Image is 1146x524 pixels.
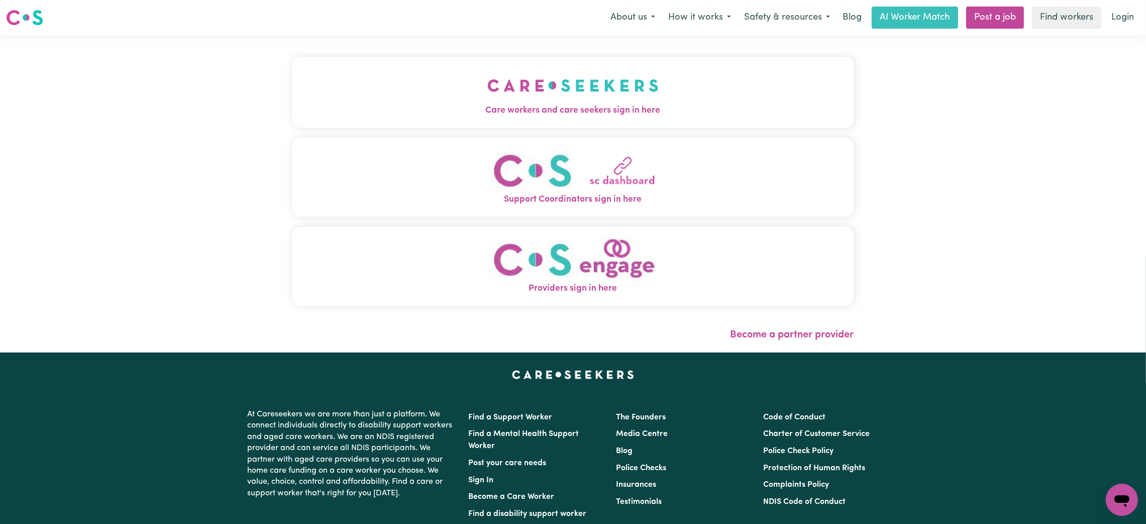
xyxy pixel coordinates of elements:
[469,510,587,518] a: Find a disability support worker
[763,447,834,455] a: Police Check Policy
[763,481,829,489] a: Complaints Policy
[6,9,43,27] img: Careseekers logo
[763,464,865,472] a: Protection of Human Rights
[1105,7,1140,29] a: Login
[763,413,825,421] a: Code of Conduct
[469,430,579,450] a: Find a Mental Health Support Worker
[292,57,854,127] button: Care workers and care seekers sign in here
[469,459,547,467] a: Post your care needs
[616,464,666,472] a: Police Checks
[837,7,868,29] a: Blog
[292,227,854,306] button: Providers sign in here
[616,481,656,489] a: Insurances
[616,498,662,506] a: Testimonials
[469,476,494,484] a: Sign In
[292,138,854,217] button: Support Coordinators sign in here
[469,493,555,501] a: Become a Care Worker
[616,413,666,421] a: The Founders
[662,7,738,28] button: How it works
[604,7,662,28] button: About us
[763,498,846,506] a: NDIS Code of Conduct
[292,193,854,206] span: Support Coordinators sign in here
[616,430,668,438] a: Media Centre
[292,282,854,295] span: Providers sign in here
[966,7,1024,29] a: Post a job
[763,430,870,438] a: Charter of Customer Service
[248,405,457,503] p: At Careseekers we are more than just a platform. We connect individuals directly to disability su...
[512,371,634,379] a: Careseekers home page
[292,104,854,117] span: Care workers and care seekers sign in here
[1106,484,1138,516] iframe: Button to launch messaging window, conversation in progress
[730,330,854,340] a: Become a partner provider
[6,6,43,29] a: Careseekers logo
[469,413,553,421] a: Find a Support Worker
[616,447,633,455] a: Blog
[872,7,958,29] a: AI Worker Match
[738,7,837,28] button: Safety & resources
[1032,7,1101,29] a: Find workers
